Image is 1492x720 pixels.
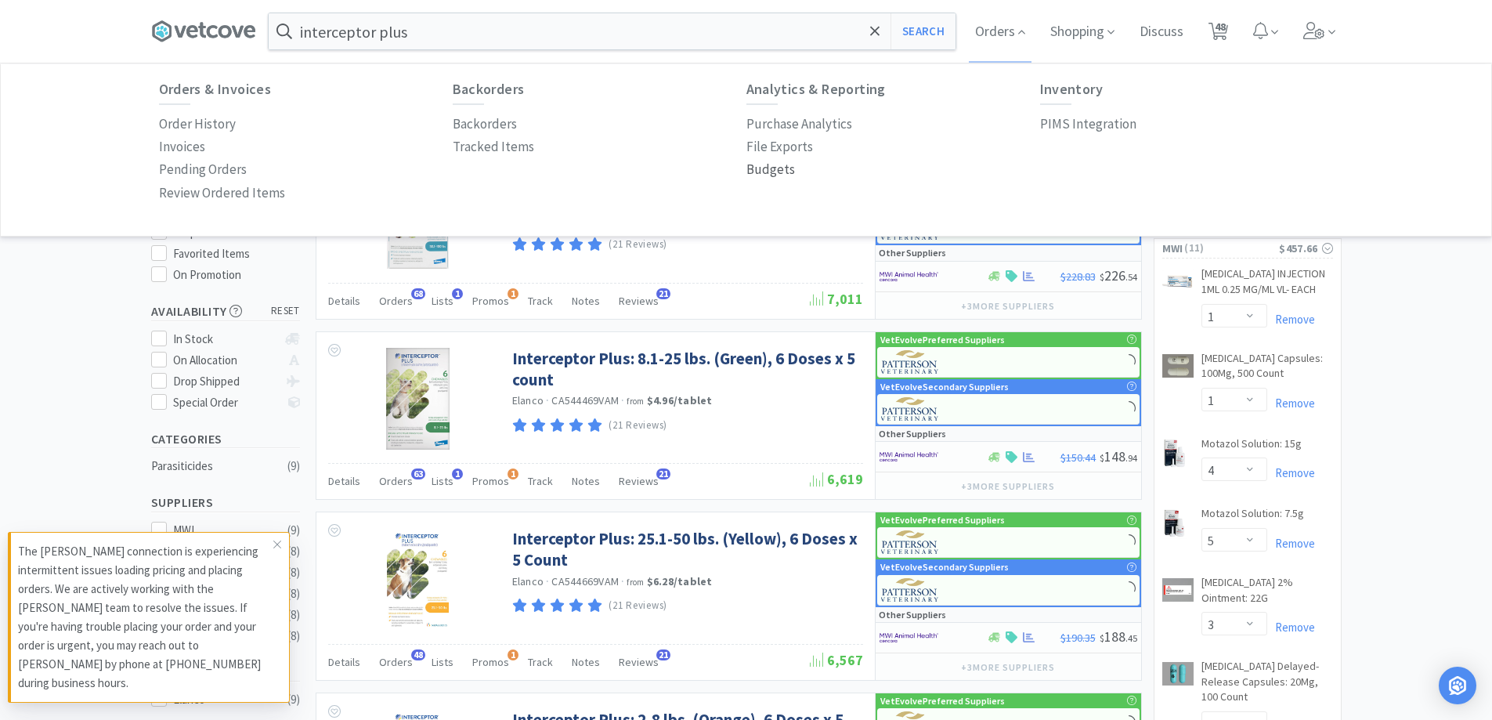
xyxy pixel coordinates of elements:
div: Special Order [173,393,277,412]
p: VetEvolve Secondary Suppliers [880,379,1009,394]
span: 48 [411,649,425,660]
span: Promos [472,294,509,308]
img: ad175550ab3746739578d28c48f04aa2_13233.png [1162,270,1194,292]
a: Tracked Items [453,136,534,158]
div: ( 8 ) [287,563,300,582]
span: . 54 [1125,271,1137,283]
img: 677aa923853b48f2beec980cfffa6626_145486.jpeg [387,528,448,630]
span: 21 [656,649,670,660]
p: VetEvolve Secondary Suppliers [880,559,1009,574]
div: ( 8 ) [287,542,300,561]
span: 21 [656,288,670,299]
span: 226 [1100,266,1137,284]
img: eb7f1ed3b5e24e70a5d53ae460b64f98_169065.png [1162,578,1194,602]
p: (21 Reviews) [609,237,667,253]
a: PIMS Integration [1040,113,1136,136]
span: CA544469VAM [551,393,619,407]
span: Notes [572,655,600,669]
img: f5e969b455434c6296c6d81ef179fa71_3.png [881,578,940,602]
span: $190.35 [1060,631,1096,645]
span: $150.44 [1060,450,1096,465]
img: f00ed0441f3e4682a05b40a52f901ad6_6672.jpeg [1162,438,1187,469]
span: Reviews [619,474,659,488]
a: Review Ordered Items [159,182,285,204]
span: 1 [508,288,518,299]
div: ( 8 ) [287,627,300,646]
a: [MEDICAL_DATA] Capsules: 100Mg, 500 Count [1201,351,1333,388]
button: Search [891,13,956,49]
a: 48 [1202,27,1234,41]
span: $ [1100,632,1104,644]
span: CA544669VAM [551,574,619,588]
span: Orders [379,655,413,669]
div: MWI [173,521,270,540]
span: . 45 [1125,632,1137,644]
a: Interceptor Plus: 25.1-50 lbs. (Yellow), 6 Doses x 5 Count [512,528,859,571]
span: ( 11 ) [1183,241,1279,256]
span: · [621,393,624,407]
a: Purchase Analytics [746,113,852,136]
a: Remove [1267,536,1315,551]
a: Elanco [512,574,544,588]
p: Other Suppliers [879,426,946,441]
div: ( 8 ) [287,606,300,624]
a: Remove [1267,396,1315,411]
img: f5e969b455434c6296c6d81ef179fa71_3.png [881,530,940,554]
div: ( 8 ) [287,584,300,603]
img: 89bb8275b5c84e9980aee8087bcadc1b_503039.jpeg [386,348,450,450]
div: ( 9 ) [287,690,300,709]
span: 68 [411,288,425,299]
span: Promos [472,474,509,488]
p: Other Suppliers [879,607,946,622]
strong: $4.96 / tablet [647,393,713,407]
span: 6,567 [810,651,863,669]
a: Invoices [159,136,205,158]
span: Lists [432,294,453,308]
a: Discuss [1133,25,1190,39]
span: · [546,393,549,407]
span: 1 [452,288,463,299]
div: Parasiticides [151,457,278,476]
span: Notes [572,474,600,488]
p: (21 Reviews) [609,598,667,614]
a: Motazol Solution: 15g [1201,436,1302,458]
div: $457.66 [1279,240,1332,257]
p: Invoices [159,136,205,157]
span: Track [528,294,553,308]
img: 877ab2423cb547c5b813fcbff10292d7_209231.png [1162,662,1194,686]
span: Orders [379,294,413,308]
span: Track [528,474,553,488]
p: Purchase Analytics [746,114,852,135]
img: f6b2451649754179b5b4e0c70c3f7cb0_2.png [880,626,938,649]
p: PIMS Integration [1040,114,1136,135]
a: [MEDICAL_DATA] Delayed-Release Capsules: 20Mg, 100 Count [1201,659,1333,711]
span: Reviews [619,294,659,308]
span: $ [1100,452,1104,464]
span: Lists [432,474,453,488]
div: ( 9 ) [287,457,300,476]
span: Details [328,294,360,308]
p: Budgets [746,159,795,180]
a: Remove [1267,312,1315,327]
img: f5e969b455434c6296c6d81ef179fa71_3.png [881,350,940,374]
h5: Availability [151,302,300,320]
div: On Promotion [173,266,300,284]
div: ( 9 ) [287,521,300,540]
a: [MEDICAL_DATA] 2% Ointment: 22G [1201,575,1333,612]
span: Details [328,474,360,488]
div: Drop Shipped [173,372,277,391]
div: Favorited Items [173,244,300,263]
span: $ [1100,271,1104,283]
button: +3more suppliers [953,657,1062,678]
a: Pending Orders [159,158,247,181]
span: reset [271,303,300,320]
span: from [627,577,644,588]
h6: Inventory [1040,81,1334,97]
span: $228.83 [1060,270,1096,284]
p: Order History [159,114,236,135]
button: +3more suppliers [953,476,1062,497]
p: VetEvolve Preferred Suppliers [880,332,1005,347]
img: 1d42683f139b4de8bc6ac6686afb1400_6675.jpeg [1162,508,1187,539]
div: On Allocation [173,351,277,370]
